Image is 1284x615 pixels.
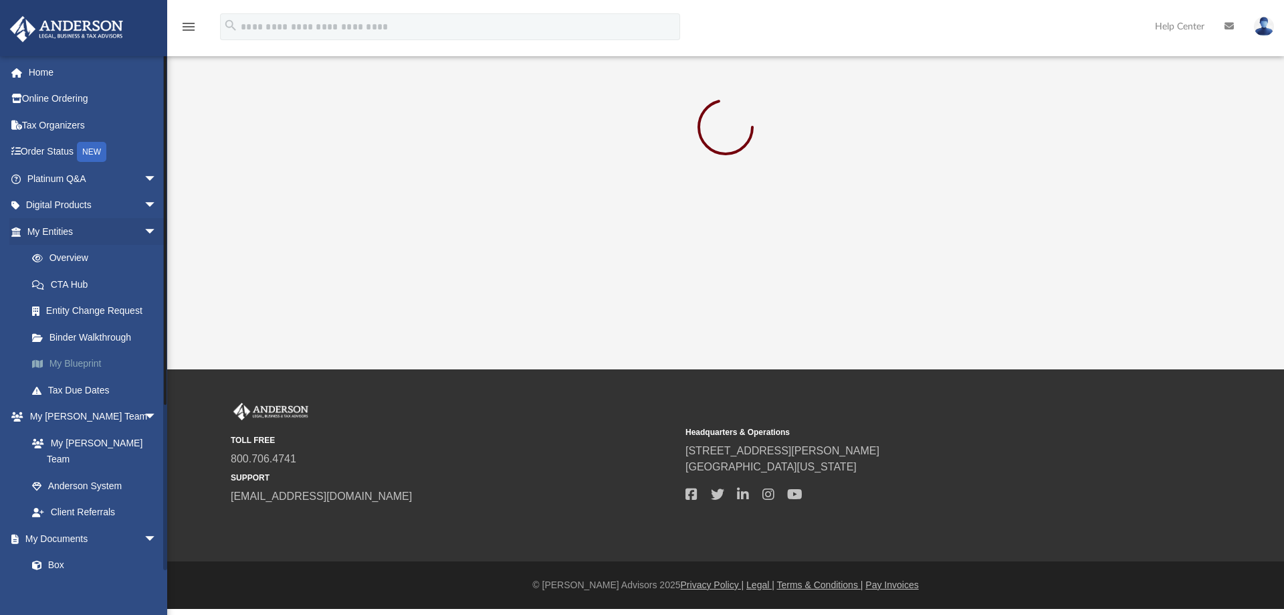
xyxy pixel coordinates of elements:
a: Tax Due Dates [19,377,177,404]
a: Terms & Conditions | [777,580,863,590]
a: 800.706.4741 [231,453,296,464]
small: SUPPORT [231,472,676,484]
small: TOLL FREE [231,434,676,446]
a: My Entitiesarrow_drop_down [9,218,177,245]
a: My Documentsarrow_drop_down [9,525,171,552]
a: Box [19,552,164,579]
a: Legal | [746,580,774,590]
a: Privacy Policy | [681,580,744,590]
a: Entity Change Request [19,298,177,325]
a: Online Ordering [9,86,177,112]
a: Tax Organizers [9,112,177,139]
i: menu [181,19,197,35]
span: arrow_drop_down [144,192,171,219]
span: arrow_drop_down [144,525,171,553]
a: Digital Productsarrow_drop_down [9,192,177,219]
a: Overview [19,245,177,272]
a: [EMAIL_ADDRESS][DOMAIN_NAME] [231,491,412,502]
a: CTA Hub [19,271,177,298]
a: Client Referrals [19,499,171,526]
a: Order StatusNEW [9,139,177,166]
i: search [223,18,238,33]
div: © [PERSON_NAME] Advisors 2025 [167,578,1284,592]
a: Home [9,59,177,86]
a: [STREET_ADDRESS][PERSON_NAME] [685,445,879,456]
a: My Blueprint [19,351,177,377]
a: Binder Walkthrough [19,324,177,351]
a: menu [181,25,197,35]
img: Anderson Advisors Platinum Portal [6,16,127,42]
a: Platinum Q&Aarrow_drop_down [9,165,177,192]
small: Headquarters & Operations [685,426,1131,438]
div: NEW [77,142,106,162]
a: My [PERSON_NAME] Teamarrow_drop_down [9,404,171,430]
img: User Pic [1254,17,1274,36]
a: [GEOGRAPHIC_DATA][US_STATE] [685,461,857,472]
span: arrow_drop_down [144,165,171,193]
img: Anderson Advisors Platinum Portal [231,403,311,420]
span: arrow_drop_down [144,404,171,431]
span: arrow_drop_down [144,218,171,246]
a: Anderson System [19,472,171,499]
a: My [PERSON_NAME] Team [19,430,164,472]
a: Pay Invoices [865,580,918,590]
